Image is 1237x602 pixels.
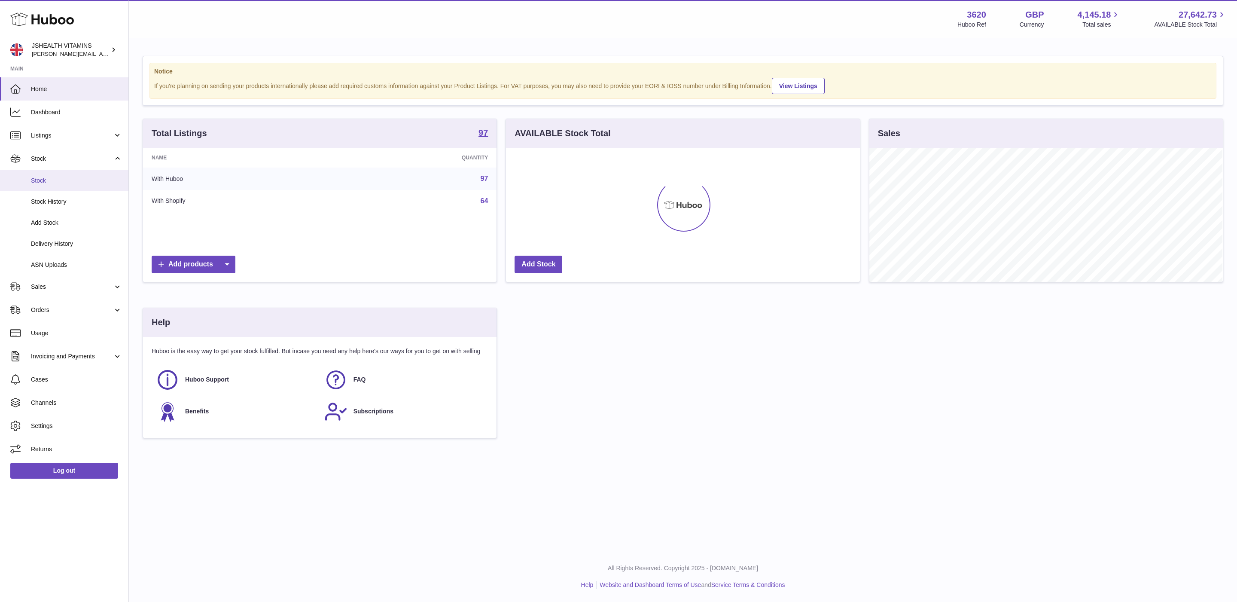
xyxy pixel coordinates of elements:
[515,128,610,139] h3: AVAILABLE Stock Total
[31,198,122,206] span: Stock History
[515,256,562,273] a: Add Stock
[600,581,701,588] a: Website and Dashboard Terms of Use
[31,131,113,140] span: Listings
[185,407,209,416] span: Benefits
[1179,9,1217,21] span: 27,642.73
[143,148,334,168] th: Name
[154,67,1212,76] strong: Notice
[185,376,229,384] span: Huboo Support
[1154,21,1227,29] span: AVAILABLE Stock Total
[143,190,334,212] td: With Shopify
[31,376,122,384] span: Cases
[481,175,488,182] a: 97
[32,42,109,58] div: JSHEALTH VITAMINS
[31,177,122,185] span: Stock
[1078,9,1121,29] a: 4,145.18 Total sales
[32,50,172,57] span: [PERSON_NAME][EMAIL_ADDRESS][DOMAIN_NAME]
[878,128,900,139] h3: Sales
[334,148,497,168] th: Quantity
[152,317,170,328] h3: Help
[152,347,488,355] p: Huboo is the easy way to get your stock fulfilled. But incase you need any help here's our ways f...
[353,407,393,416] span: Subscriptions
[478,128,488,139] a: 97
[31,422,122,430] span: Settings
[478,128,488,137] strong: 97
[31,85,122,93] span: Home
[31,283,113,291] span: Sales
[10,43,23,56] img: francesca@jshealthvitamins.com
[1082,21,1121,29] span: Total sales
[1078,9,1111,21] span: 4,145.18
[31,108,122,116] span: Dashboard
[31,399,122,407] span: Channels
[154,76,1212,94] div: If you're planning on sending your products internationally please add required customs informati...
[353,376,366,384] span: FAQ
[1020,21,1044,29] div: Currency
[711,581,785,588] a: Service Terms & Conditions
[136,564,1230,572] p: All Rights Reserved. Copyright 2025 - [DOMAIN_NAME]
[957,21,986,29] div: Huboo Ref
[31,261,122,269] span: ASN Uploads
[581,581,594,588] a: Help
[31,445,122,453] span: Returns
[324,400,484,423] a: Subscriptions
[31,352,113,361] span: Invoicing and Payments
[31,306,113,314] span: Orders
[597,581,785,589] li: and
[324,368,484,391] a: FAQ
[143,168,334,190] td: With Huboo
[156,368,316,391] a: Huboo Support
[31,240,122,248] span: Delivery History
[31,329,122,337] span: Usage
[31,219,122,227] span: Add Stock
[152,128,207,139] h3: Total Listings
[481,197,488,205] a: 64
[31,155,113,163] span: Stock
[1154,9,1227,29] a: 27,642.73 AVAILABLE Stock Total
[967,9,986,21] strong: 3620
[10,463,118,478] a: Log out
[152,256,235,273] a: Add products
[156,400,316,423] a: Benefits
[1025,9,1044,21] strong: GBP
[772,78,825,94] a: View Listings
